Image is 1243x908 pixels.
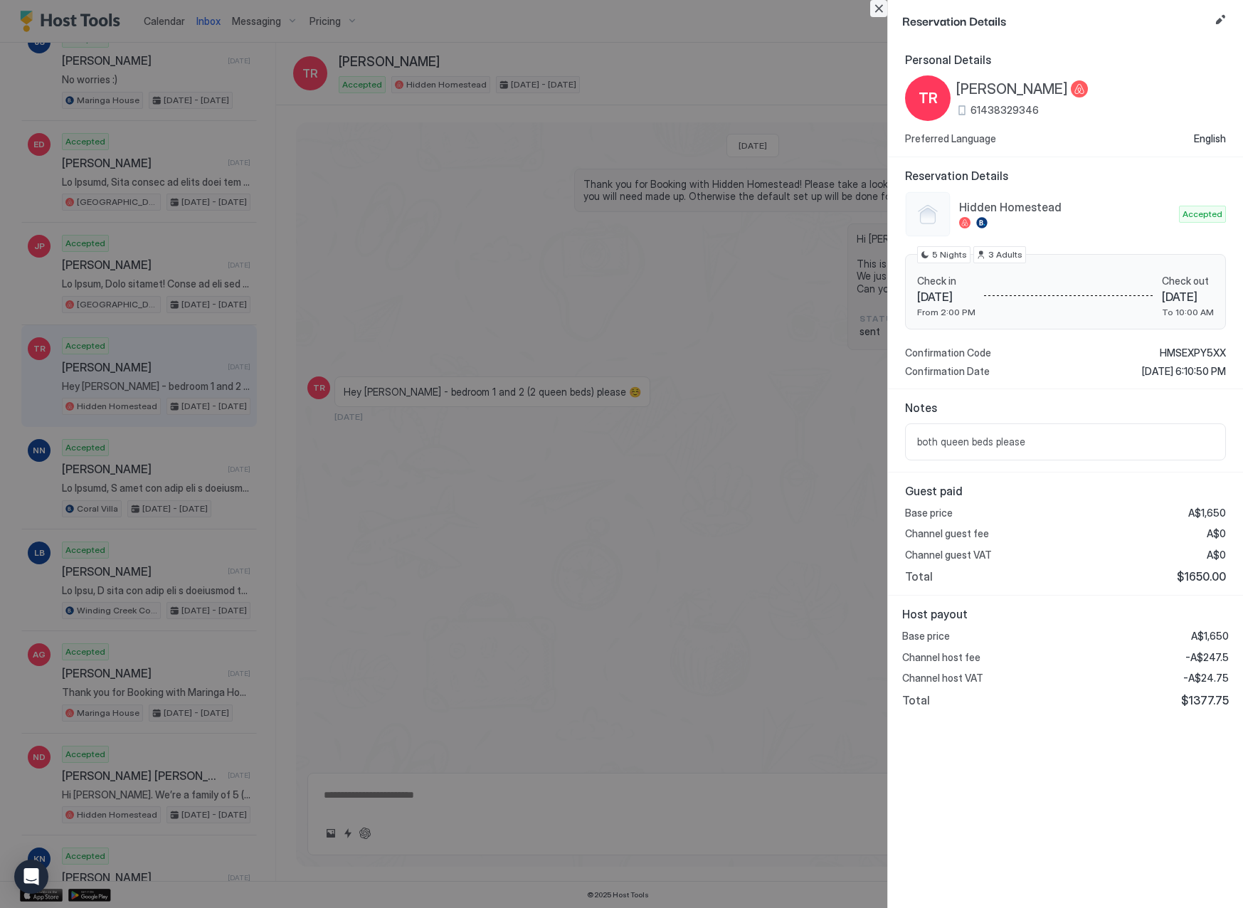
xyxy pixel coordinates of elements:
[1183,208,1222,221] span: Accepted
[1181,693,1229,707] span: $1377.75
[905,347,991,359] span: Confirmation Code
[905,53,1226,67] span: Personal Details
[956,80,1068,98] span: [PERSON_NAME]
[905,569,933,584] span: Total
[902,651,980,664] span: Channel host fee
[919,88,938,109] span: TR
[14,860,48,894] div: Open Intercom Messenger
[905,401,1226,415] span: Notes
[905,484,1226,498] span: Guest paid
[905,527,989,540] span: Channel guest fee
[1162,290,1214,304] span: [DATE]
[970,104,1039,117] span: 61438329346
[1160,347,1226,359] span: HMSEXPY5XX
[959,200,1173,214] span: Hidden Homestead
[905,365,990,378] span: Confirmation Date
[917,275,975,287] span: Check in
[1191,630,1229,643] span: A$1,650
[1194,132,1226,145] span: English
[902,672,983,685] span: Channel host VAT
[902,607,1229,621] span: Host payout
[917,435,1214,448] span: both queen beds please
[905,507,953,519] span: Base price
[902,11,1209,29] span: Reservation Details
[1162,275,1214,287] span: Check out
[1207,527,1226,540] span: A$0
[1188,507,1226,519] span: A$1,650
[1162,307,1214,317] span: To 10:00 AM
[917,307,975,317] span: From 2:00 PM
[1185,651,1229,664] span: -A$247.5
[932,248,967,261] span: 5 Nights
[917,290,975,304] span: [DATE]
[902,630,950,643] span: Base price
[905,132,996,145] span: Preferred Language
[1212,11,1229,28] button: Edit reservation
[905,169,1226,183] span: Reservation Details
[902,693,930,707] span: Total
[905,549,992,561] span: Channel guest VAT
[1142,365,1226,378] span: [DATE] 6:10:50 PM
[1183,672,1229,685] span: -A$24.75
[1177,569,1226,584] span: $1650.00
[1207,549,1226,561] span: A$0
[988,248,1022,261] span: 3 Adults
